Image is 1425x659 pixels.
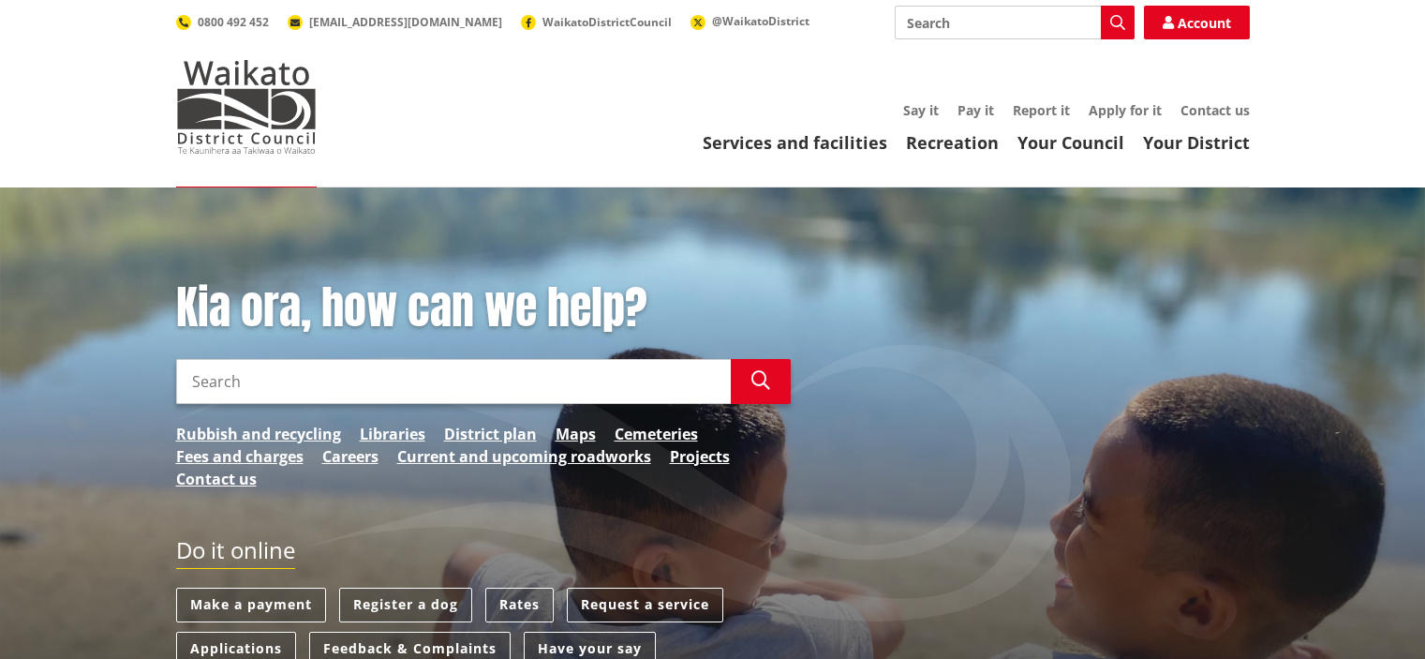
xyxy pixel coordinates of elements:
a: District plan [444,423,537,445]
span: @WaikatoDistrict [712,13,809,29]
h1: Kia ora, how can we help? [176,281,791,336]
a: Your District [1143,131,1250,154]
a: 0800 492 452 [176,14,269,30]
a: Services and facilities [703,131,887,154]
a: Account [1144,6,1250,39]
a: Fees and charges [176,445,304,468]
a: Contact us [176,468,257,490]
a: Your Council [1017,131,1124,154]
a: WaikatoDistrictCouncil [521,14,672,30]
a: Pay it [957,101,994,119]
a: Request a service [567,588,723,622]
span: WaikatoDistrictCouncil [542,14,672,30]
img: Waikato District Council - Te Kaunihera aa Takiwaa o Waikato [176,60,317,154]
span: [EMAIL_ADDRESS][DOMAIN_NAME] [309,14,502,30]
a: Current and upcoming roadworks [397,445,651,468]
a: Register a dog [339,588,472,622]
input: Search input [176,359,731,404]
a: Make a payment [176,588,326,622]
a: @WaikatoDistrict [690,13,809,29]
a: Maps [556,423,596,445]
a: Libraries [360,423,425,445]
a: Projects [670,445,730,468]
input: Search input [895,6,1135,39]
a: Report it [1013,101,1070,119]
a: Recreation [906,131,999,154]
a: Careers [322,445,379,468]
a: Say it [903,101,939,119]
h2: Do it online [176,537,295,570]
a: Contact us [1180,101,1250,119]
a: Apply for it [1089,101,1162,119]
a: Rubbish and recycling [176,423,341,445]
a: Rates [485,588,554,622]
span: 0800 492 452 [198,14,269,30]
a: [EMAIL_ADDRESS][DOMAIN_NAME] [288,14,502,30]
a: Cemeteries [615,423,698,445]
